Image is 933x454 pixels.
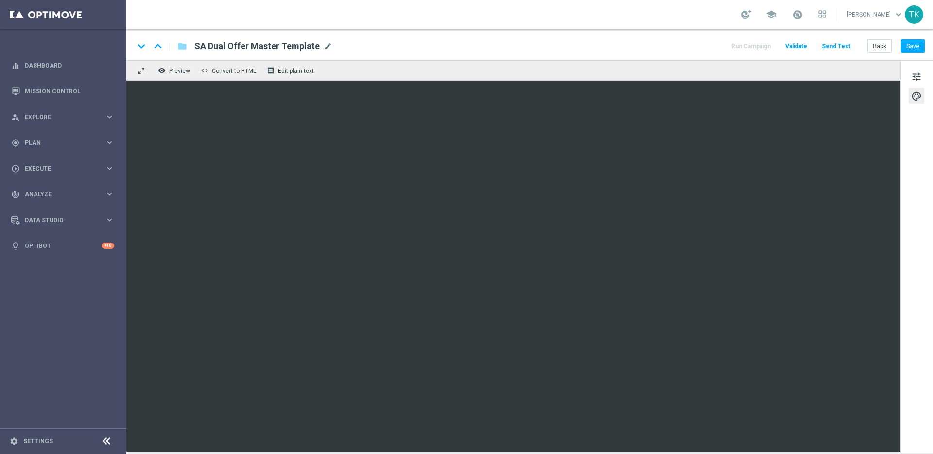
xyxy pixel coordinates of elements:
button: person_search Explore keyboard_arrow_right [11,113,115,121]
span: Explore [25,114,105,120]
span: Validate [785,43,807,50]
i: play_circle_outline [11,164,20,173]
div: Mission Control [11,78,114,104]
button: Mission Control [11,87,115,95]
i: gps_fixed [11,139,20,147]
button: gps_fixed Plan keyboard_arrow_right [11,139,115,147]
div: Execute [11,164,105,173]
div: Data Studio [11,216,105,225]
i: remove_red_eye [158,67,166,74]
button: equalizer Dashboard [11,62,115,70]
i: keyboard_arrow_right [105,215,114,225]
i: settings [10,437,18,446]
button: Back [867,39,892,53]
span: Plan [25,140,105,146]
button: folder [176,38,188,54]
div: +10 [102,243,114,249]
span: Analyze [25,192,105,197]
a: Dashboard [25,52,114,78]
span: mode_edit [324,42,332,51]
span: Edit plain text [278,68,314,74]
i: keyboard_arrow_right [105,112,114,122]
button: remove_red_eye Preview [155,64,194,77]
i: keyboard_arrow_right [105,138,114,147]
button: lightbulb Optibot +10 [11,242,115,250]
a: [PERSON_NAME]keyboard_arrow_down [846,7,905,22]
button: play_circle_outline Execute keyboard_arrow_right [11,165,115,173]
button: tune [909,69,924,84]
i: lightbulb [11,242,20,250]
div: Plan [11,139,105,147]
div: Dashboard [11,52,114,78]
span: Preview [169,68,190,74]
a: Optibot [25,233,102,259]
span: Data Studio [25,217,105,223]
i: keyboard_arrow_right [105,190,114,199]
span: school [766,9,777,20]
i: keyboard_arrow_up [151,39,165,53]
a: Mission Control [25,78,114,104]
button: Data Studio keyboard_arrow_right [11,216,115,224]
button: track_changes Analyze keyboard_arrow_right [11,191,115,198]
i: keyboard_arrow_down [134,39,149,53]
i: receipt [267,67,275,74]
button: Validate [784,40,809,53]
i: equalizer [11,61,20,70]
span: Convert to HTML [212,68,256,74]
span: palette [911,90,922,103]
i: track_changes [11,190,20,199]
button: Save [901,39,925,53]
i: person_search [11,113,20,122]
button: palette [909,88,924,104]
i: folder [177,40,187,52]
button: Send Test [820,40,852,53]
span: Execute [25,166,105,172]
span: code [201,67,208,74]
button: receipt Edit plain text [264,64,318,77]
span: SA Dual Offer Master Template [194,40,320,52]
a: Settings [23,438,53,444]
span: tune [911,70,922,83]
div: Analyze [11,190,105,199]
button: code Convert to HTML [198,64,260,77]
div: TK [905,5,923,24]
i: keyboard_arrow_right [105,164,114,173]
div: Optibot [11,233,114,259]
span: keyboard_arrow_down [893,9,904,20]
div: Explore [11,113,105,122]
